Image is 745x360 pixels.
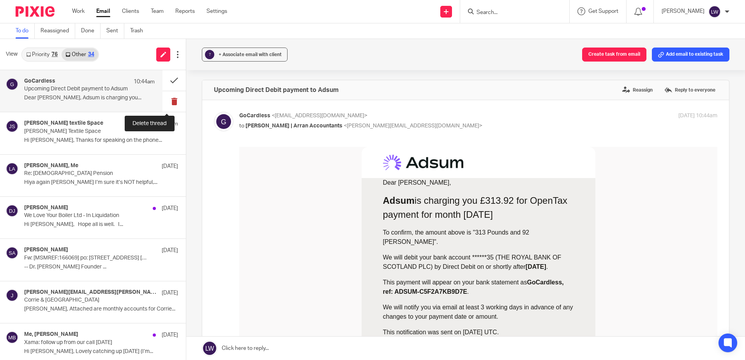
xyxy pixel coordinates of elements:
p: You have the right to cancel your Direct Debit at any time. [122,340,356,359]
h4: [PERSON_NAME] [24,205,68,211]
p: This payment will appear on your bank statement as . [144,131,335,150]
a: Other34 [62,48,98,61]
img: Pixie [16,6,55,17]
h4: [PERSON_NAME][EMAIL_ADDRESS][PERSON_NAME][DOMAIN_NAME] [24,289,158,296]
strong: Adsum [144,48,175,59]
h4: [PERSON_NAME] [24,247,68,253]
img: svg%3E [214,112,233,131]
h4: [PERSON_NAME] textile Space [24,120,103,127]
p: Upcoming Direct Debit payment to Adsum [24,86,129,92]
span: Get Support [588,9,618,14]
p: Re: [DEMOGRAPHIC_DATA] Pension [24,170,147,177]
a: Payer Support Centre [129,313,177,318]
img: svg%3E [6,162,18,175]
span: GoCardless [239,113,270,118]
p: GoCardless processes payments on behalf of Adsum. For more information on GoCardless, please visi... [122,302,356,330]
img: Adsum [144,8,224,23]
img: svg%3E [6,331,18,344]
p: [PERSON_NAME] [662,7,704,15]
strong: [DATE] [286,116,307,123]
a: Sent [106,23,124,39]
p: [DATE] 12:23pm [139,120,178,128]
img: svg%3E [6,120,18,132]
p: [PERSON_NAME] Textile Space [24,128,147,135]
h4: Me, [PERSON_NAME] [24,331,78,338]
p: -- Dr. [PERSON_NAME] Founder ... [24,264,178,270]
img: svg%3E [6,205,18,217]
div: Powered by [122,244,356,252]
a: Email [96,7,110,15]
a: Settings [207,7,227,15]
h4: [PERSON_NAME], Me [24,162,78,169]
a: [EMAIL_ADDRESS][DOMAIN_NAME] [176,284,257,289]
div: 76 [51,52,58,57]
label: Reply to everyone [662,84,717,96]
p: We will debit your bank account ******35 (THE ROYAL BANK OF SCOTLAND PLC) by Direct Debit on or s... [144,106,335,125]
img: svg%3E [6,289,18,302]
p: [DATE] [162,247,178,254]
span: View [6,50,18,58]
p: [DATE] [162,205,178,212]
p: We Love Your Boiler Ltd - In Liquidation [24,212,147,219]
p: We will notify you via email at least 3 working days in advance of any changes to your payment da... [144,156,335,175]
a: Reports [175,7,195,15]
p: 10:44am [134,78,155,86]
a: To do [16,23,35,39]
p: Fw: [MSMREF:166069] po: [STREET_ADDRESS] [HOMES006/0005] [24,255,147,261]
p: Hi [PERSON_NAME], Thanks for speaking on the phone... [24,137,178,144]
p: Xama: follow up from our call [DATE] [24,339,147,346]
p: Hi [PERSON_NAME], Lovely catching up [DATE] (I’m... [24,348,178,355]
span: + Associate email with client [219,52,282,57]
a: Team [151,7,164,15]
a: Work [72,7,85,15]
span: [PERSON_NAME] | Arran Accountants [245,123,342,129]
a: Trash [130,23,149,39]
p: This notification was sent to [PERSON_NAME][EMAIL_ADDRESS][DOMAIN_NAME]. [144,196,335,215]
p: Dear [PERSON_NAME], Adsum is charging you... [24,95,155,101]
h4: Upcoming Direct Debit payment to Adsum [214,86,339,94]
img: GoCardless [230,244,272,250]
p: [DATE] [162,289,178,297]
a: Clients [122,7,139,15]
button: Create task from email [582,48,646,62]
button: ? + Associate email with client [202,48,288,62]
img: dd-logo.png [144,221,173,231]
p: For cancellations, refunds, invoices, questions about the product or service you are paying for, ... [122,263,356,291]
a: Done [81,23,101,39]
a: Reassigned [41,23,75,39]
div: ? [205,50,214,59]
p: [PERSON_NAME], Attached are monthly accounts for Corrie... [24,306,178,312]
p: [DATE] [162,162,178,170]
p: This notification was sent on [DATE] UTC. [144,181,335,190]
img: svg%3E [6,78,18,90]
label: Reassign [620,84,655,96]
span: [PHONE_NUMBER] [122,282,356,291]
p: Hiya again [PERSON_NAME] I’m sure it’s NOT helpful,... [24,179,178,186]
a: View the Direct Debit Guarantee. [203,351,275,357]
p: [DATE] [162,331,178,339]
p: Dear [PERSON_NAME], [144,31,335,41]
p: Hi [PERSON_NAME], Hope all is well. I... [24,221,178,228]
span: <[EMAIL_ADDRESS][DOMAIN_NAME]> [272,113,367,118]
a: Priority76 [22,48,62,61]
h4: GoCardless [24,78,55,85]
img: svg%3E [708,5,721,18]
img: svg%3E [6,247,18,259]
span: to [239,123,244,129]
div: 34 [88,52,94,57]
button: Add email to existing task [652,48,729,62]
p: [DATE] 10:44am [678,112,717,120]
input: Search [476,9,546,16]
a: here [253,322,263,328]
span: <[PERSON_NAME][EMAIL_ADDRESS][DOMAIN_NAME]> [344,123,482,129]
p: Corrie & [GEOGRAPHIC_DATA] [24,297,147,304]
h1: is charging you £313.92 for OpenTax payment for month [DATE] [144,47,335,75]
p: To confirm, the amount above is "313 Pounds and 92 [PERSON_NAME]". [144,81,335,100]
